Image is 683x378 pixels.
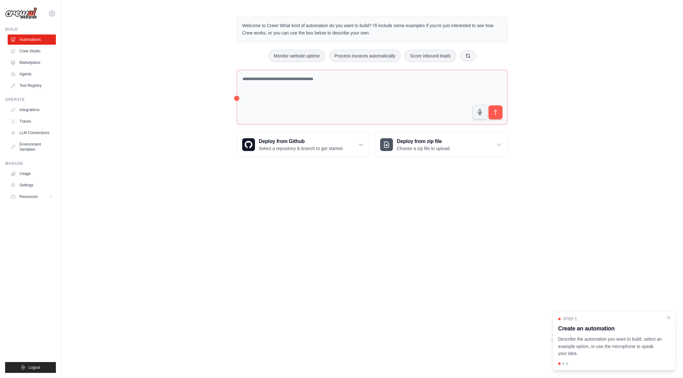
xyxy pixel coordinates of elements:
[8,46,56,56] a: Crew Studio
[8,34,56,45] a: Automations
[242,22,502,37] p: Welcome to Crew! What kind of automation do you want to build? I'll include some examples if you'...
[5,161,56,166] div: Manage
[8,116,56,126] a: Traces
[397,145,451,152] p: Choose a zip file to upload.
[329,50,401,62] button: Process invoices automatically
[8,139,56,155] a: Environment Variables
[8,128,56,138] a: LLM Connections
[8,180,56,190] a: Settings
[558,324,662,333] h3: Create an automation
[268,50,325,62] button: Monitor website uptime
[8,192,56,202] button: Resources
[5,97,56,102] div: Operate
[666,315,671,320] button: Close walkthrough
[8,57,56,68] a: Marketplace
[5,362,56,373] button: Logout
[28,365,40,370] span: Logout
[259,145,343,152] p: Select a repository & branch to get started.
[259,138,343,145] h3: Deploy from Github
[5,27,56,32] div: Build
[8,105,56,115] a: Integrations
[563,316,577,321] span: Step 1
[558,336,662,357] p: Describe the automation you want to build, select an example option, or use the microphone to spe...
[397,138,451,145] h3: Deploy from zip file
[5,7,37,19] img: Logo
[8,69,56,79] a: Agents
[404,50,456,62] button: Score inbound leads
[19,194,38,199] span: Resources
[8,169,56,179] a: Usage
[8,80,56,91] a: Tool Registry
